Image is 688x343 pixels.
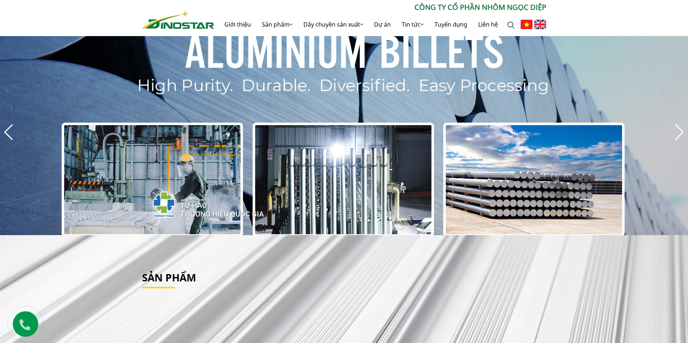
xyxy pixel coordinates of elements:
[131,178,265,228] img: thqg
[219,13,256,36] a: Giới thiệu
[473,13,503,36] a: Liên hệ
[256,13,298,36] a: Sản phẩm
[4,124,13,140] div: Previous slide
[142,11,214,29] img: Nhôm Dinostar
[214,2,546,13] p: CÔNG TY CỔ PHẦN NHÔM NGỌC DIỆP
[429,13,473,36] a: Tuyển dụng
[520,20,532,29] img: Tiếng Việt
[675,124,684,140] div: Next slide
[142,270,196,284] a: Sản phẩm
[507,22,515,29] img: search
[396,13,429,36] a: Tin tức
[298,13,369,36] a: Dây chuyền sản xuất
[534,20,546,29] img: English
[369,13,396,36] a: Dự án
[142,9,214,28] a: Nhôm Dinostar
